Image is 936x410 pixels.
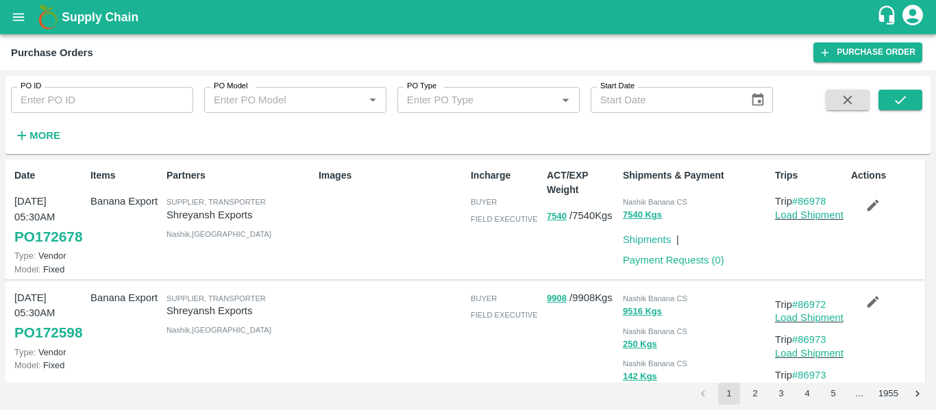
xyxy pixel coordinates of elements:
[14,251,36,261] span: Type:
[14,360,40,370] span: Model:
[214,81,248,92] label: PO Model
[547,168,617,197] p: ACT/EXP Weight
[167,326,271,334] span: Nashik , [GEOGRAPHIC_DATA]
[813,42,922,62] a: Purchase Order
[623,327,687,335] span: Nashik Banana CS
[3,1,34,33] button: open drawer
[11,44,93,62] div: Purchase Orders
[623,304,662,320] button: 9516 Kgs
[851,168,922,183] p: Actions
[600,81,635,92] label: Start Date
[796,383,818,405] button: Go to page 4
[364,91,382,109] button: Open
[62,10,138,24] b: Supply Chain
[556,91,574,109] button: Open
[167,230,271,238] span: Nashik , [GEOGRAPHIC_DATA]
[547,209,567,225] button: 7540
[14,225,82,249] a: PO172678
[167,294,266,303] span: Supplier, Transporter
[14,168,85,183] p: Date
[471,215,538,223] span: field executive
[690,383,931,405] nav: pagination navigation
[167,198,266,206] span: Supplier, Transporter
[822,383,844,405] button: Go to page 5
[167,168,313,183] p: Partners
[775,368,846,383] p: Trip
[90,168,161,183] p: Items
[402,91,553,109] input: Enter PO Type
[770,383,792,405] button: Go to page 3
[14,263,85,276] p: Fixed
[792,196,826,207] a: #86978
[208,91,360,109] input: Enter PO Model
[775,168,846,183] p: Trips
[848,387,870,400] div: …
[11,87,193,113] input: Enter PO ID
[14,359,85,372] p: Fixed
[547,208,617,224] p: / 7540 Kgs
[671,227,679,247] div: |
[623,198,687,206] span: Nashik Banana CS
[547,290,617,306] p: / 9908 Kgs
[471,294,497,303] span: buyer
[718,383,740,405] button: page 1
[876,5,900,29] div: customer-support
[407,81,436,92] label: PO Type
[775,312,843,323] a: Load Shipment
[623,359,687,368] span: Nashik Banana CS
[874,383,902,405] button: Go to page 1955
[792,334,826,345] a: #86973
[775,209,843,220] a: Load Shipment
[792,370,826,381] a: #86973
[14,320,82,345] a: PO172598
[14,249,85,262] p: Vendor
[471,168,541,183] p: Incharge
[623,207,662,223] button: 7540 Kgs
[623,255,724,266] a: Payment Requests (0)
[319,168,465,183] p: Images
[775,194,846,209] p: Trip
[775,297,846,312] p: Trip
[14,290,85,321] p: [DATE] 05:30AM
[62,8,876,27] a: Supply Chain
[744,383,766,405] button: Go to page 2
[471,311,538,319] span: field executive
[14,346,85,359] p: Vendor
[90,194,161,209] p: Banana Export
[900,3,925,31] div: account of current user
[14,347,36,357] span: Type:
[792,299,826,310] a: #86972
[21,81,41,92] label: PO ID
[623,294,687,303] span: Nashik Banana CS
[623,234,671,245] a: Shipments
[623,337,657,353] button: 250 Kgs
[90,290,161,305] p: Banana Export
[907,383,928,405] button: Go to next page
[29,130,60,141] strong: More
[775,332,846,347] p: Trip
[471,198,497,206] span: buyer
[591,87,740,113] input: Start Date
[167,303,313,318] p: Shreyansh Exports
[167,207,313,222] p: Shreyansh Exports
[775,348,843,359] a: Load Shipment
[14,194,85,225] p: [DATE] 05:30AM
[547,291,567,307] button: 9908
[11,124,64,147] button: More
[623,369,657,385] button: 142 Kgs
[14,264,40,274] span: Model:
[34,3,62,31] img: logo
[745,87,771,113] button: Choose date
[623,168,769,183] p: Shipments & Payment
